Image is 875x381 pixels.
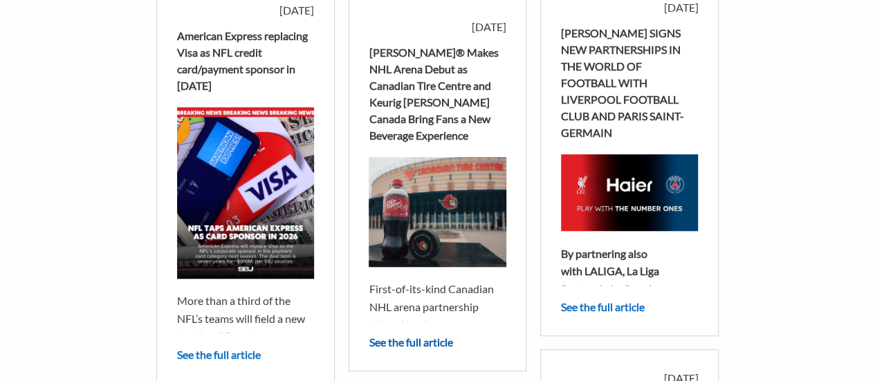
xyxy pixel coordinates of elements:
[369,19,506,35] div: [DATE]
[561,25,698,141] div: [PERSON_NAME] SIGNS NEW PARTNERSHIPS IN THE WORLD OF FOOTBALL WITH LIVERPOOL FOOTBALL CLUB AND PA...
[369,44,506,144] div: [PERSON_NAME]® Makes NHL Arena Debut as Canadian Tire Centre and Keurig [PERSON_NAME] Canada Brin...
[561,154,698,231] img: Haier_Signs_New_Partnerships_World_Football_Liverpool_Football_Club_Paris.jpg
[369,335,452,349] a: See the full article
[369,157,506,267] img: oyairfikhys9fvk7jtpz.jpg
[177,348,261,361] a: See the full article
[177,28,314,94] div: American Express replacing Visa as NFL credit card/payment sponsor in [DATE]
[177,2,314,19] div: [DATE]
[177,107,314,279] img: uw6ppibgsjh5p6pveblx.jpg
[561,300,645,313] a: See the full article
